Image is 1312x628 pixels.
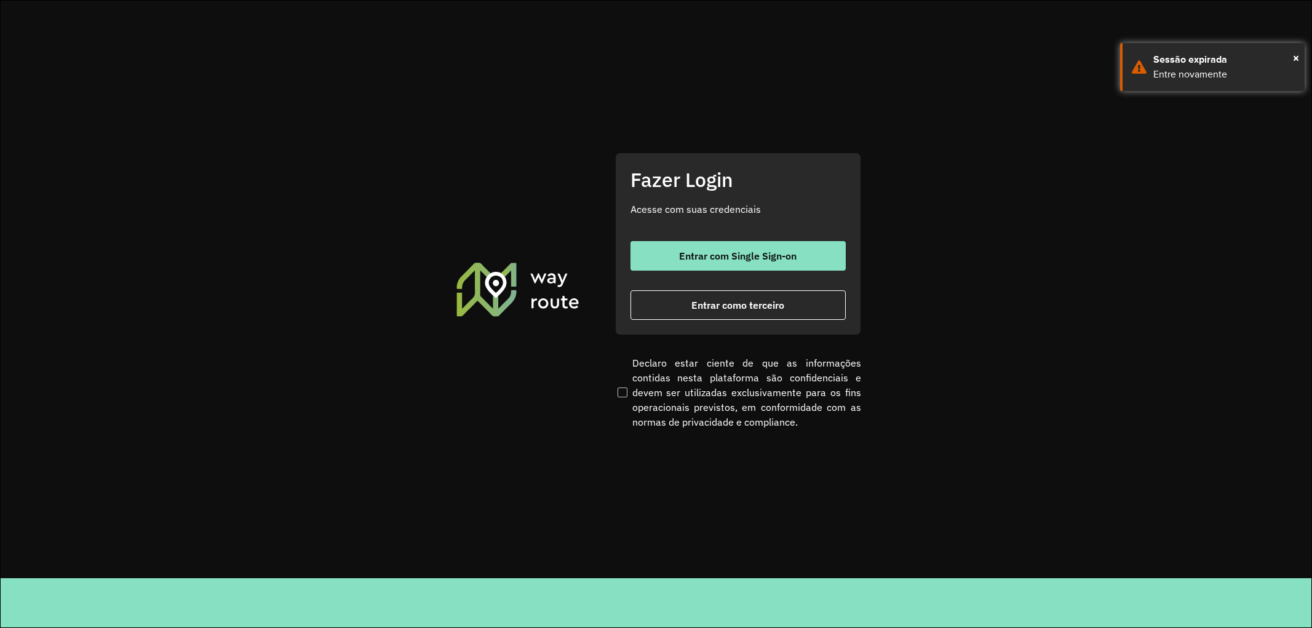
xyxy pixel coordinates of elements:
[630,241,846,271] button: button
[1293,49,1299,67] span: ×
[630,290,846,320] button: button
[1153,67,1295,82] div: Entre novamente
[630,168,846,191] h2: Fazer Login
[1293,49,1299,67] button: Close
[679,251,797,261] span: Entrar com Single Sign-on
[615,356,861,429] label: Declaro estar ciente de que as informações contidas nesta plataforma são confidenciais e devem se...
[630,202,846,217] p: Acesse com suas credenciais
[1153,52,1295,67] div: Sessão expirada
[455,261,581,317] img: Roteirizador AmbevTech
[691,300,784,310] span: Entrar como terceiro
